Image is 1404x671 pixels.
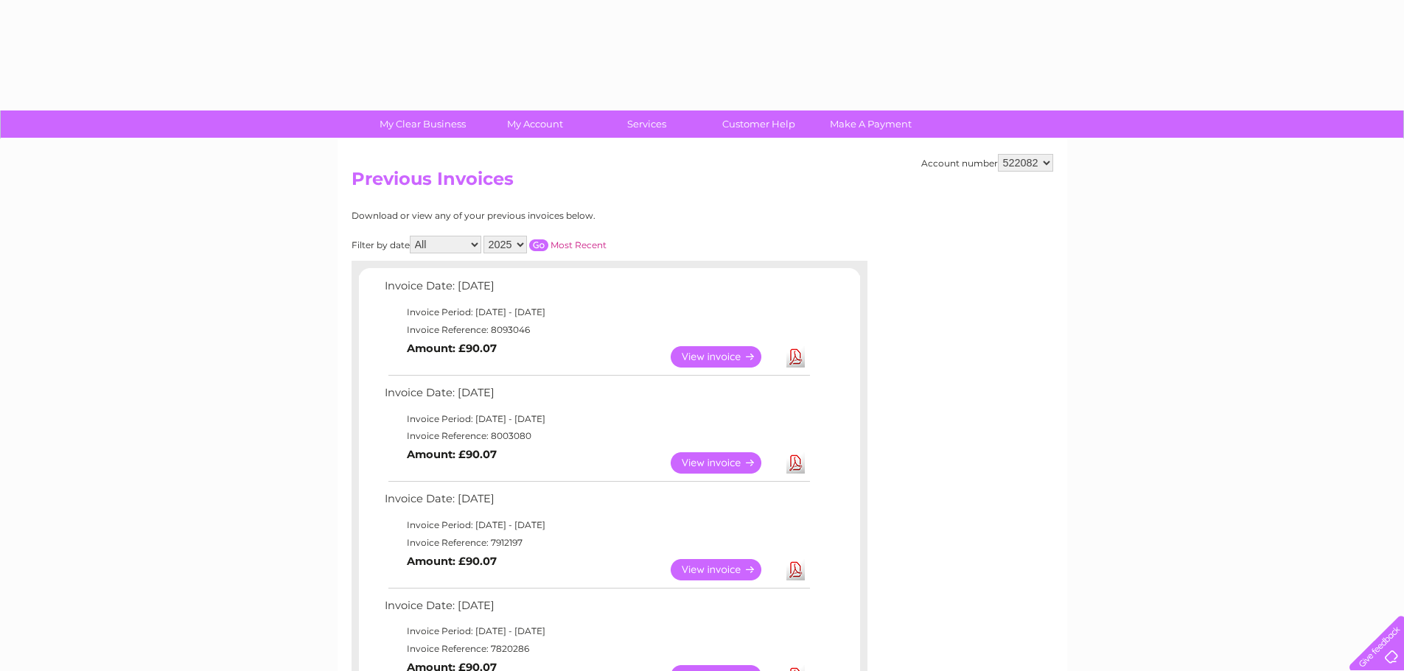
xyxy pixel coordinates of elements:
[381,383,812,410] td: Invoice Date: [DATE]
[381,622,812,640] td: Invoice Period: [DATE] - [DATE]
[362,110,483,138] a: My Clear Business
[381,489,812,516] td: Invoice Date: [DATE]
[786,452,805,474] a: Download
[381,427,812,445] td: Invoice Reference: 8003080
[671,452,779,474] a: View
[551,239,607,250] a: Most Recent
[474,110,596,138] a: My Account
[407,448,497,461] b: Amount: £90.07
[786,346,805,368] a: Download
[671,346,779,368] a: View
[407,555,497,568] b: Amount: £90.07
[381,303,812,321] td: Invoice Period: [DATE] - [DATE]
[671,559,779,580] a: View
[352,211,738,221] div: Download or view any of your previous invoices below.
[352,236,738,253] div: Filter by date
[352,169,1053,197] h2: Previous Invoices
[786,559,805,580] a: Download
[381,516,812,534] td: Invoice Period: [DATE] - [DATE]
[921,154,1053,172] div: Account number
[810,110,932,138] a: Make A Payment
[381,640,812,658] td: Invoice Reference: 7820286
[407,342,497,355] b: Amount: £90.07
[381,534,812,552] td: Invoice Reference: 7912197
[586,110,708,138] a: Services
[698,110,820,138] a: Customer Help
[381,410,812,428] td: Invoice Period: [DATE] - [DATE]
[381,276,812,303] td: Invoice Date: [DATE]
[381,321,812,339] td: Invoice Reference: 8093046
[381,596,812,623] td: Invoice Date: [DATE]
